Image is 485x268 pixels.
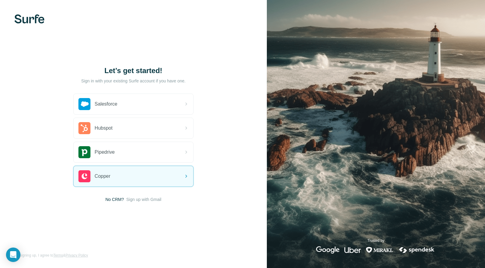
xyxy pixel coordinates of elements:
[73,66,194,75] h1: Let’s get started!
[78,122,90,134] img: hubspot's logo
[95,100,117,108] span: Salesforce
[95,149,115,156] span: Pipedrive
[78,146,90,158] img: pipedrive's logo
[368,238,384,243] p: Trusted by
[14,253,88,258] span: By signing up, I agree to &
[78,170,90,182] img: copper's logo
[344,246,361,254] img: uber's logo
[105,196,124,202] span: No CRM?
[95,173,110,180] span: Copper
[81,78,185,84] p: Sign in with your existing Surfe account if you have one.
[398,246,435,254] img: spendesk's logo
[126,196,161,202] button: Sign up with Gmail
[53,253,63,257] a: Terms
[366,246,393,254] img: mirakl's logo
[316,246,340,254] img: google's logo
[95,125,113,132] span: Hubspot
[14,14,44,23] img: Surfe's logo
[66,253,88,257] a: Privacy Policy
[78,98,90,110] img: salesforce's logo
[6,248,20,262] div: Open Intercom Messenger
